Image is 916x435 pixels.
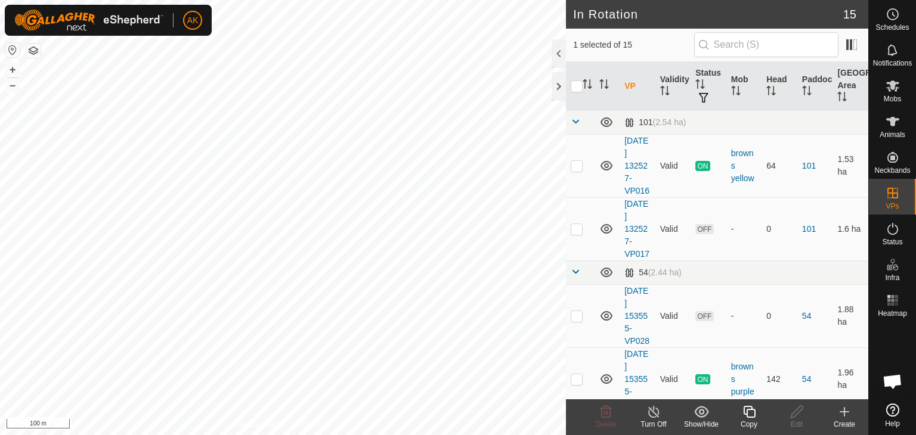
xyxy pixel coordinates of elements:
span: ON [695,374,710,384]
div: Open chat [875,363,911,399]
td: Valid [655,197,691,260]
span: Delete [596,420,617,428]
td: Valid [655,134,691,197]
td: 64 [762,134,797,197]
a: [DATE] 132527-VP017 [624,199,649,259]
td: 1.53 ha [833,134,868,197]
span: Heatmap [878,310,907,317]
th: Status [691,62,726,111]
div: browns purple [731,361,757,398]
td: 1.6 ha [833,197,868,260]
p-sorticon: Activate to sort [695,81,705,91]
span: Infra [885,274,899,281]
span: (2.54 ha) [652,117,686,127]
a: Privacy Policy [236,420,281,430]
a: 54 [802,311,812,321]
p-sorticon: Activate to sort [660,88,670,97]
th: [GEOGRAPHIC_DATA] Area [833,62,868,111]
a: [DATE] 132527-VP016 [624,136,649,195]
a: 54 [802,374,812,384]
span: 15 [843,5,856,23]
span: (2.44 ha) [648,268,682,277]
div: Edit [773,419,821,430]
div: Turn Off [630,419,677,430]
span: Notifications [873,60,912,67]
td: 142 [762,347,797,411]
span: Schedules [875,24,909,31]
input: Search (S) [694,32,838,57]
span: VPs [886,203,899,210]
h2: In Rotation [573,7,843,21]
div: 101 [624,117,686,128]
td: Valid [655,347,691,411]
span: ON [695,161,710,171]
div: 54 [624,268,682,278]
a: [DATE] 153555-VP029 [624,349,649,409]
img: Gallagher Logo [14,10,163,31]
div: - [731,310,757,322]
span: OFF [695,311,713,321]
div: Create [821,419,868,430]
th: Head [762,62,797,111]
th: Validity [655,62,691,111]
button: + [5,63,20,77]
a: 101 [802,161,816,170]
p-sorticon: Activate to sort [766,88,776,97]
p-sorticon: Activate to sort [599,81,609,91]
span: Help [885,420,900,427]
button: Reset Map [5,43,20,57]
span: Mobs [884,95,901,102]
a: [DATE] 153555-VP028 [624,286,649,346]
div: Copy [725,419,773,430]
span: AK [187,14,199,27]
span: OFF [695,224,713,234]
td: 0 [762,284,797,347]
p-sorticon: Activate to sort [583,81,592,91]
th: Paddock [797,62,833,111]
p-sorticon: Activate to sort [802,88,812,97]
span: 1 selected of 15 [573,39,694,51]
p-sorticon: Activate to sort [837,94,847,103]
td: 1.96 ha [833,347,868,411]
span: Animals [880,131,905,138]
button: Map Layers [26,44,41,58]
a: Contact Us [295,420,330,430]
span: Neckbands [874,167,910,174]
th: VP [620,62,655,111]
td: 0 [762,197,797,260]
button: – [5,78,20,92]
p-sorticon: Activate to sort [731,88,741,97]
div: browns yellow [731,147,757,185]
a: 101 [802,224,816,234]
div: - [731,223,757,235]
div: Show/Hide [677,419,725,430]
a: Help [869,399,916,432]
span: Status [882,238,902,246]
td: Valid [655,284,691,347]
th: Mob [726,62,762,111]
td: 1.88 ha [833,284,868,347]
